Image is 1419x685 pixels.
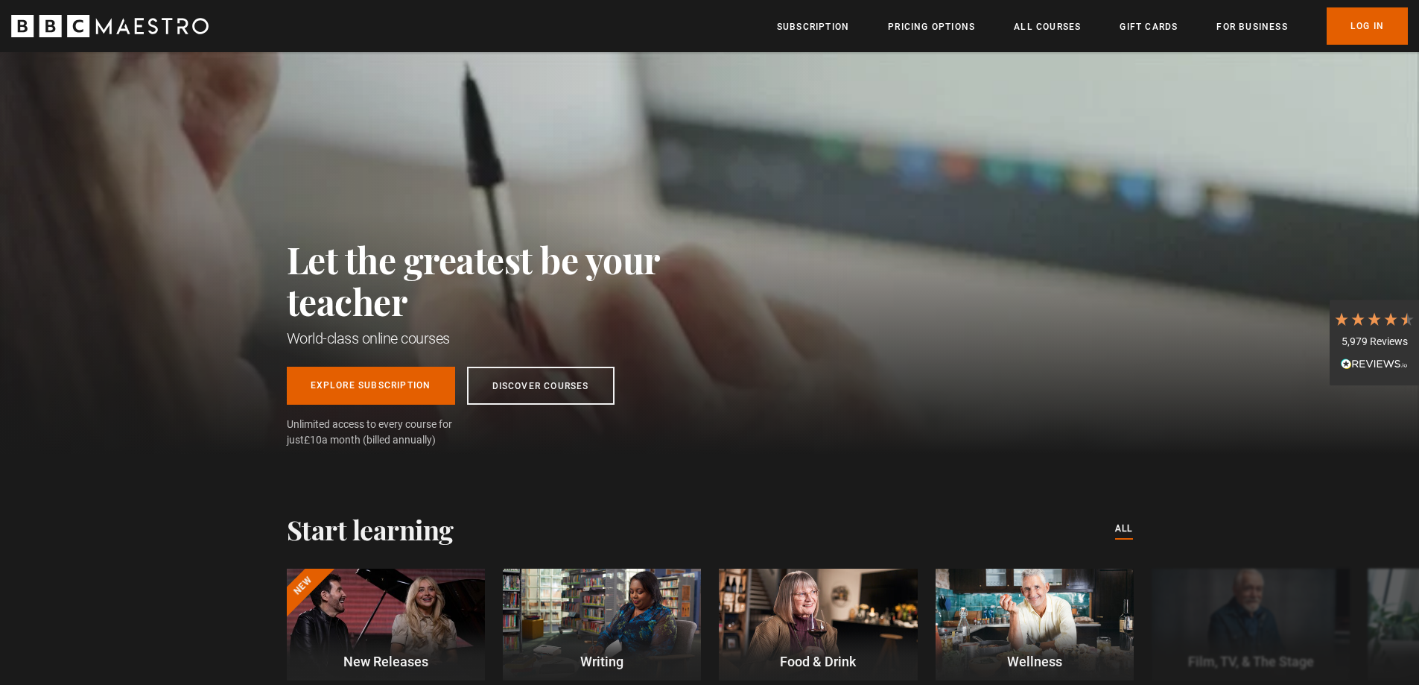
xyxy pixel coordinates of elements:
[1330,300,1419,386] div: 5,979 ReviewsRead All Reviews
[1152,569,1350,681] a: Film, TV, & The Stage
[1115,521,1133,537] a: All
[467,367,615,405] a: Discover Courses
[1120,19,1178,34] a: Gift Cards
[287,367,455,405] a: Explore Subscription
[1327,7,1408,45] a: Log In
[287,569,485,681] a: New New Releases
[503,569,701,681] a: Writing
[1014,19,1081,34] a: All Courses
[777,7,1408,45] nav: Primary
[777,19,849,34] a: Subscription
[936,569,1134,681] a: Wellness
[1333,356,1415,374] div: Read All Reviews
[1333,335,1415,350] div: 5,979 Reviews
[287,514,454,545] h2: Start learning
[888,19,975,34] a: Pricing Options
[1333,311,1415,327] div: 4.7 Stars
[287,328,726,349] h1: World-class online courses
[11,15,209,37] svg: BBC Maestro
[719,569,917,681] a: Food & Drink
[1341,359,1408,369] img: REVIEWS.io
[287,239,726,322] h2: Let the greatest be your teacher
[287,417,488,448] span: Unlimited access to every course for just a month (billed annually)
[304,434,322,446] span: £10
[1216,19,1287,34] a: For business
